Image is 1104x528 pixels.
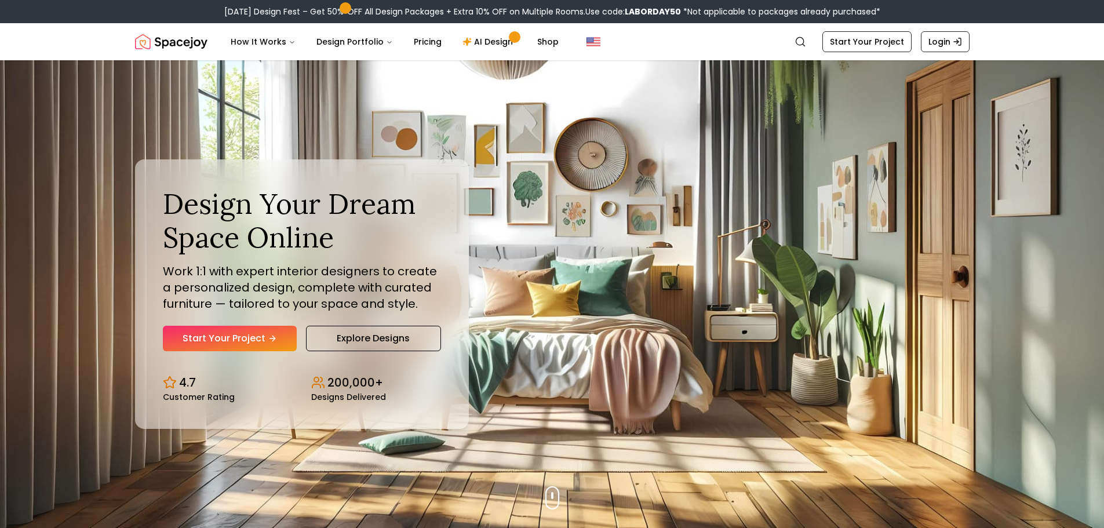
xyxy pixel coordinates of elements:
[405,30,451,53] a: Pricing
[135,30,207,53] a: Spacejoy
[224,6,880,17] div: [DATE] Design Fest – Get 50% OFF All Design Packages + Extra 10% OFF on Multiple Rooms.
[822,31,912,52] a: Start Your Project
[586,35,600,49] img: United States
[921,31,970,52] a: Login
[221,30,305,53] button: How It Works
[585,6,681,17] span: Use code:
[163,326,297,351] a: Start Your Project
[163,393,235,401] small: Customer Rating
[221,30,568,53] nav: Main
[327,374,383,391] p: 200,000+
[179,374,196,391] p: 4.7
[306,326,441,351] a: Explore Designs
[528,30,568,53] a: Shop
[307,30,402,53] button: Design Portfolio
[163,263,441,312] p: Work 1:1 with expert interior designers to create a personalized design, complete with curated fu...
[135,30,207,53] img: Spacejoy Logo
[135,23,970,60] nav: Global
[681,6,880,17] span: *Not applicable to packages already purchased*
[453,30,526,53] a: AI Design
[163,187,441,254] h1: Design Your Dream Space Online
[625,6,681,17] b: LABORDAY50
[311,393,386,401] small: Designs Delivered
[163,365,441,401] div: Design stats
